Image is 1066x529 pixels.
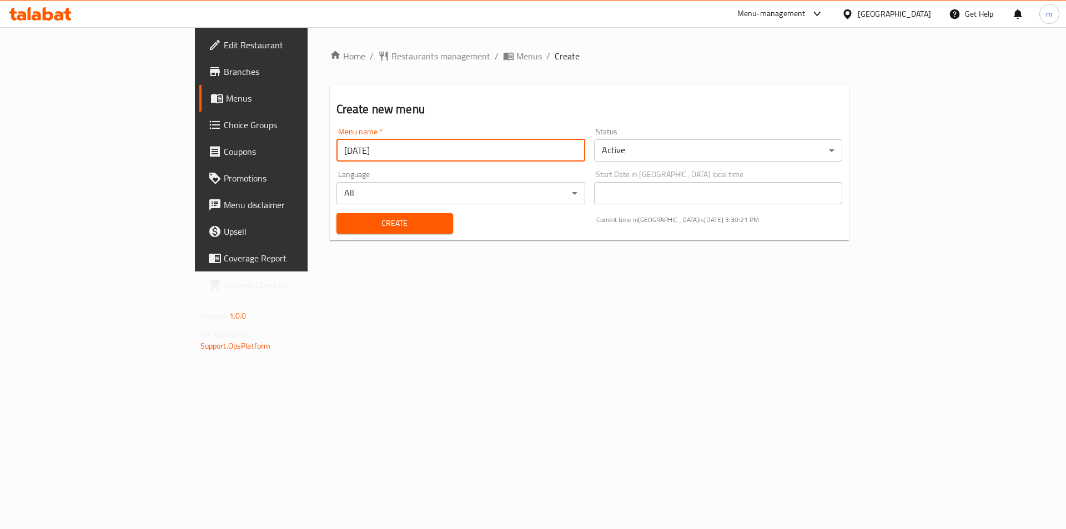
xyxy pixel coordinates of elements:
[226,92,364,105] span: Menus
[495,49,499,63] li: /
[737,7,806,21] div: Menu-management
[555,49,580,63] span: Create
[503,49,542,63] a: Menus
[330,49,849,63] nav: breadcrumb
[199,218,373,245] a: Upsell
[224,38,364,52] span: Edit Restaurant
[199,165,373,192] a: Promotions
[224,65,364,78] span: Branches
[199,138,373,165] a: Coupons
[224,118,364,132] span: Choice Groups
[200,339,271,353] a: Support.OpsPlatform
[199,112,373,138] a: Choice Groups
[336,101,843,118] h2: Create new menu
[345,216,444,230] span: Create
[336,182,585,204] div: All
[224,198,364,211] span: Menu disclaimer
[1046,8,1053,20] span: m
[594,139,843,162] div: Active
[858,8,931,20] div: [GEOGRAPHIC_DATA]
[378,49,490,63] a: Restaurants management
[516,49,542,63] span: Menus
[224,251,364,265] span: Coverage Report
[199,192,373,218] a: Menu disclaimer
[224,172,364,185] span: Promotions
[596,215,843,225] p: Current time in [GEOGRAPHIC_DATA] is [DATE] 3:30:21 PM
[224,225,364,238] span: Upsell
[391,49,490,63] span: Restaurants management
[200,309,228,323] span: Version:
[199,58,373,85] a: Branches
[336,139,585,162] input: Please enter Menu name
[199,32,373,58] a: Edit Restaurant
[224,278,364,291] span: Grocery Checklist
[199,245,373,271] a: Coverage Report
[224,145,364,158] span: Coupons
[546,49,550,63] li: /
[336,213,453,234] button: Create
[229,309,247,323] span: 1.0.0
[199,85,373,112] a: Menus
[199,271,373,298] a: Grocery Checklist
[200,328,252,342] span: Get support on:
